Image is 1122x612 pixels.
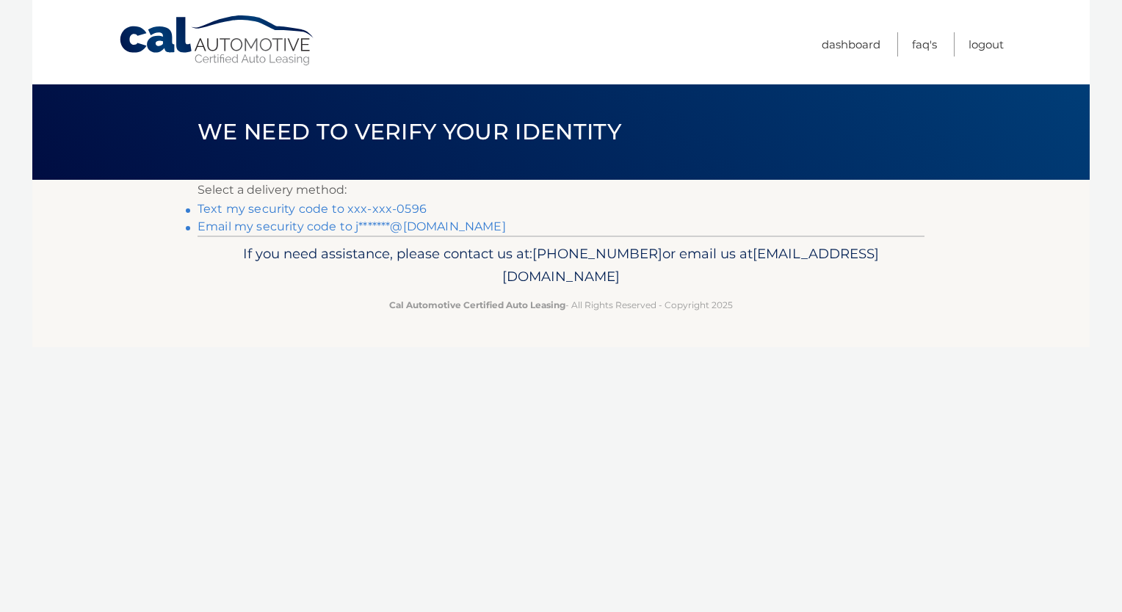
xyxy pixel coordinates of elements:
[532,245,662,262] span: [PHONE_NUMBER]
[198,118,621,145] span: We need to verify your identity
[198,219,506,233] a: Email my security code to j*******@[DOMAIN_NAME]
[207,242,915,289] p: If you need assistance, please contact us at: or email us at
[822,32,880,57] a: Dashboard
[207,297,915,313] p: - All Rights Reserved - Copyright 2025
[389,299,565,310] strong: Cal Automotive Certified Auto Leasing
[198,180,924,200] p: Select a delivery method:
[912,32,937,57] a: FAQ's
[198,202,427,216] a: Text my security code to xxx-xxx-0596
[969,32,1004,57] a: Logout
[118,15,316,67] a: Cal Automotive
